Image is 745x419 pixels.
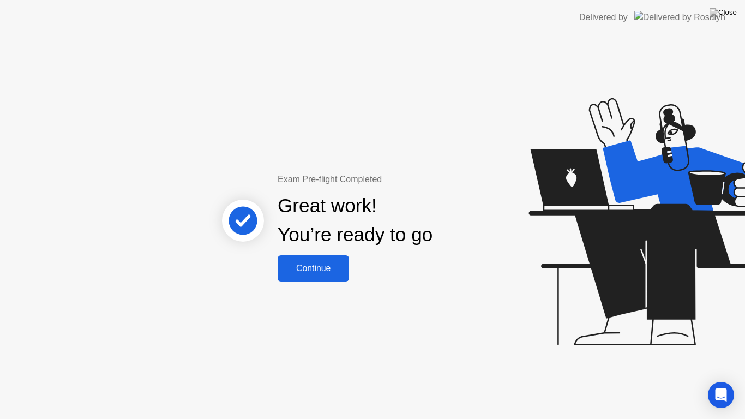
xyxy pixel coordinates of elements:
[278,191,432,249] div: Great work! You’re ready to go
[708,382,734,408] div: Open Intercom Messenger
[278,255,349,282] button: Continue
[281,264,346,273] div: Continue
[710,8,737,17] img: Close
[634,11,725,23] img: Delivered by Rosalyn
[579,11,628,24] div: Delivered by
[278,173,503,186] div: Exam Pre-flight Completed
